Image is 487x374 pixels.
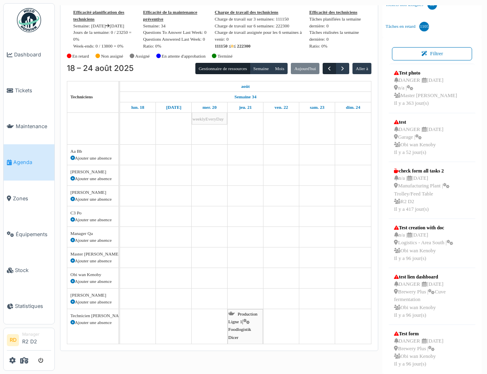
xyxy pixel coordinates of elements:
div: : 0 [143,29,208,36]
a: test lien dashboard DANGER |[DATE] Brewery Plus |Cuve fermentation Obi wan KenobyIl y a 96 jour(s) [392,271,472,321]
span: translation missing: fr.stat.questions_answered_last_week [143,37,200,42]
li: R2 D2 [22,331,51,349]
button: Précédent [323,63,336,75]
a: Agenda [4,144,54,180]
span: weeklyEveryDay [193,116,224,121]
span: Tickets [15,87,51,94]
div: Efficacité planification des techniciens [73,9,137,23]
a: test DANGER |[DATE] Garage | Obi wan KenobyIl y a 52 jour(s) [392,116,445,159]
span: 0 [231,44,234,48]
div: Ajouter une absence [70,155,115,162]
a: Statistiques [4,288,54,324]
a: Semaine 34 [232,92,258,102]
div: Test photo [394,69,457,77]
div: Tâches planifiées la semaine dernière: 0 [309,16,372,29]
button: Mois [272,63,288,74]
div: Jours de la semaine: 0 / 23250 = 0% [73,29,137,43]
label: Non assigné [101,53,123,60]
span: Stock [15,266,51,274]
div: Ratio: 0% [309,43,372,50]
div: Charge de travail assignée pour les 6 semaines à venir: 0 [215,29,303,43]
div: Master [PERSON_NAME] [70,251,115,258]
div: Week-ends: 0 / 13800 = 0% [73,43,137,50]
a: 24 août 2025 [344,102,362,112]
div: DANGER | [DATE] Brewery Plus | Cuve fermentation Obi wan Kenoby Il y a 96 jour(s) [394,280,470,319]
label: En attente d'approbation [162,53,205,60]
a: 21 août 2025 [237,102,254,112]
div: Charge de travail sur 6 semaines: 222300 [215,23,303,29]
a: Tâches en retard [382,16,432,37]
div: Charge de travail des techniciens [215,9,303,16]
div: test lien dashboard [394,273,470,280]
div: Ajouter une absence [70,196,115,203]
div: Test creation with doc [394,224,453,231]
div: Obi wan Kenoby [70,271,115,278]
div: DANGER | [DATE] Garage | Obi wan Kenoby Il y a 52 jour(s) [394,126,443,157]
button: Suivant [336,63,349,75]
div: Ratio: 0% [143,43,208,50]
div: check form all tasks 2 [394,167,470,175]
div: [PERSON_NAME] [70,189,115,196]
a: 20 août 2025 [201,102,219,112]
div: | [228,310,262,349]
button: Aujourd'hui [291,63,319,74]
span: Zones [13,195,51,202]
div: Semaine: 34 [143,23,208,29]
a: 19 août 2025 [164,102,183,112]
div: Charge de travail sur 3 semaines: 111150 [215,16,303,23]
div: Ajouter une absence [70,216,115,223]
a: check form all tasks 2 n/a |[DATE] Manufacturing Plant |Trolley/Feed Table R2 D2Il y a 417 jour(s) [392,165,472,215]
a: Tickets [4,73,54,108]
button: Semaine [250,63,272,74]
div: Ajouter une absence [70,258,115,264]
div: n/a | [DATE] Logistics - Area South | Obi wan Kenoby Il y a 96 jour(s) [394,231,453,262]
label: En retard [73,53,89,60]
div: Efficacité des techniciens [309,9,372,16]
div: Ajouter une absence [70,237,115,244]
a: Test form DANGER |[DATE] Brewery Plus | Obi wan KenobyIl y a 96 jour(s) [392,328,445,370]
a: 18 août 2025 [129,102,146,112]
a: Équipements [4,216,54,252]
a: 22 août 2025 [273,102,290,112]
label: Assigné [135,53,150,60]
a: Zones [4,181,54,216]
button: Aller à [352,63,371,74]
span: Techniciens [70,94,93,99]
div: Technicien [PERSON_NAME] [70,312,115,319]
div: Tâches réalisées la semaine dernière: 0 [309,29,372,43]
div: C3 Po [70,210,115,216]
a: Test creation with doc n/a |[DATE] Logistics - Area South | Obi wan KenobyIl y a 96 jour(s) [392,222,455,264]
span: Équipements [16,231,51,238]
a: 23 août 2025 [308,102,326,112]
li: RD [7,334,19,346]
div: [PERSON_NAME] [70,292,115,299]
div: Test form [394,330,443,337]
span: translation missing: fr.stat.questions_to_answer_last_week [143,30,202,35]
div: 111150 ≤ ≤ 222300 [215,43,303,50]
a: RD ManagerR2 D2 [7,331,51,351]
div: 1105 [419,22,429,31]
span: Foodlogistik Dicer [228,327,251,339]
span: Agenda [13,158,51,166]
div: Manager Qa [70,230,115,237]
span: Statistiques [15,302,51,310]
div: : 0 [143,36,208,43]
div: Ajouter une absence [70,278,115,285]
button: Gestionnaire de ressources [195,63,250,74]
div: test [394,118,443,126]
a: Stock [4,252,54,288]
h2: 18 – 24 août 2025 [67,64,134,73]
a: Dashboard [4,37,54,73]
span: Control legal test [228,343,259,347]
div: DANGER | [DATE] n/a | Master [PERSON_NAME] Il y a 363 jour(s) [394,77,457,108]
div: Ajouter une absence [70,299,115,305]
div: Aa Bb [70,148,115,155]
span: Dashboard [14,51,51,58]
span: Production Ligne 1 [228,312,257,324]
a: Maintenance [4,108,54,144]
div: [PERSON_NAME] [70,168,115,175]
div: Semaine: [DATE] [DATE] [73,23,137,29]
div: Ajouter une absence [70,319,115,326]
a: Test photo DANGER |[DATE] n/a | Master [PERSON_NAME]Il y a 363 jour(s) [392,67,459,110]
span: Maintenance [16,123,51,130]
